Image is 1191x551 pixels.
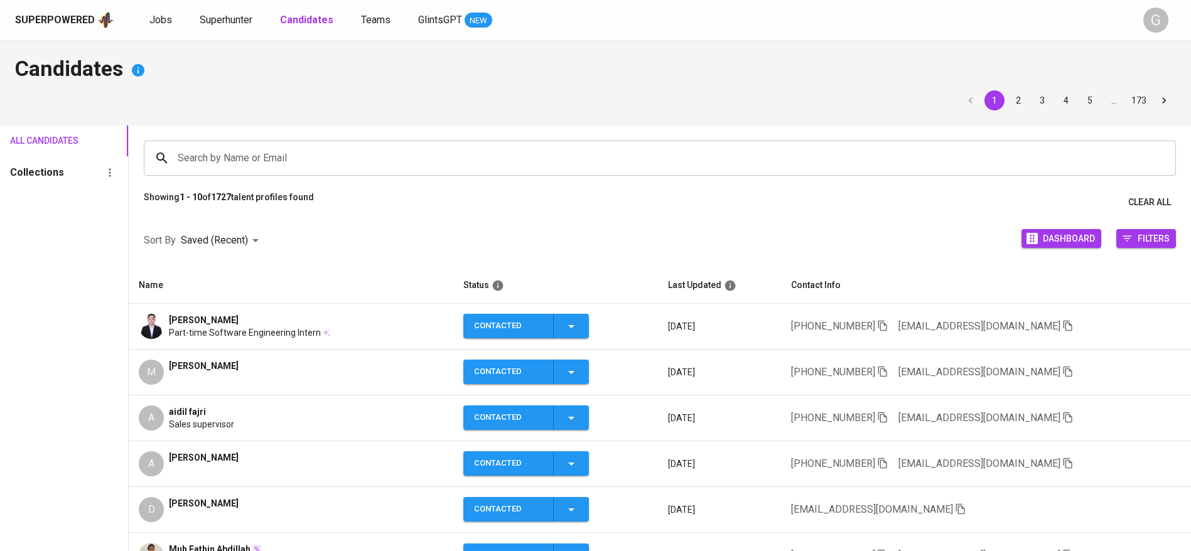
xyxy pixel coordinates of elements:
span: Part-time Software Engineering Intern [169,326,321,339]
button: Contacted [463,405,589,430]
div: Saved (Recent) [181,229,263,252]
a: Superpoweredapp logo [15,11,114,29]
div: G [1143,8,1168,33]
img: app logo [97,11,114,29]
span: NEW [465,14,492,27]
span: [PERSON_NAME] [169,451,239,464]
th: Status [453,267,658,304]
button: Contacted [463,314,589,338]
span: Superhunter [200,14,252,26]
span: [EMAIL_ADDRESS][DOMAIN_NAME] [898,457,1060,469]
span: [PHONE_NUMBER] [791,366,875,378]
span: Sales supervisor [169,418,234,431]
button: Go to page 173 [1128,90,1150,110]
a: Jobs [149,13,175,28]
button: page 1 [984,90,1005,110]
span: Teams [361,14,391,26]
p: [DATE] [668,457,771,470]
button: Go to page 4 [1056,90,1076,110]
span: Filters [1138,230,1170,247]
button: Filters [1116,229,1176,248]
button: Dashboard [1021,229,1101,248]
p: [DATE] [668,503,771,516]
button: Contacted [463,497,589,522]
div: Superpowered [15,13,95,28]
p: Saved (Recent) [181,233,248,248]
b: 1 - 10 [180,192,202,202]
button: Go to page 3 [1032,90,1052,110]
div: M [139,360,164,385]
a: Teams [361,13,393,28]
div: Contacted [474,451,543,476]
span: Clear All [1128,195,1171,210]
div: A [139,451,164,476]
span: Jobs [149,14,172,26]
button: Contacted [463,451,589,476]
p: [DATE] [668,366,771,378]
button: Contacted [463,360,589,384]
h6: Collections [10,164,64,181]
a: Superhunter [200,13,255,28]
span: aidil fajri [169,405,206,418]
nav: pagination navigation [959,90,1176,110]
div: Contacted [474,360,543,384]
div: Contacted [474,314,543,338]
th: Contact Info [781,267,1191,304]
b: Candidates [280,14,333,26]
th: Last Updated [658,267,781,304]
div: Contacted [474,497,543,522]
div: D [139,497,164,522]
div: A [139,405,164,431]
span: [EMAIL_ADDRESS][DOMAIN_NAME] [898,366,1060,378]
span: [PHONE_NUMBER] [791,457,875,469]
span: [PHONE_NUMBER] [791,412,875,424]
button: Clear All [1123,191,1176,214]
p: [DATE] [668,320,771,333]
span: Dashboard [1043,230,1095,247]
span: [EMAIL_ADDRESS][DOMAIN_NAME] [791,503,953,515]
div: Contacted [474,405,543,430]
span: All Candidates [10,133,63,149]
a: Candidates [280,13,336,28]
span: GlintsGPT [418,14,462,26]
span: [PERSON_NAME] [169,497,239,510]
button: Go to page 2 [1008,90,1028,110]
span: [PERSON_NAME] [169,360,239,372]
span: [PHONE_NUMBER] [791,320,875,332]
p: [DATE] [668,412,771,424]
span: [EMAIL_ADDRESS][DOMAIN_NAME] [898,412,1060,424]
div: … [1104,94,1124,107]
span: [PERSON_NAME] [169,314,239,326]
b: 1727 [211,192,231,202]
h4: Candidates [15,55,1176,85]
span: [EMAIL_ADDRESS][DOMAIN_NAME] [898,320,1060,332]
button: Go to next page [1154,90,1174,110]
p: Sort By [144,233,176,248]
th: Name [129,267,453,304]
p: Showing of talent profiles found [144,191,314,214]
button: Go to page 5 [1080,90,1100,110]
img: d8d67e6f719dccbaa98849db3773ebd6.jpg [139,314,164,339]
a: GlintsGPT NEW [418,13,492,28]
